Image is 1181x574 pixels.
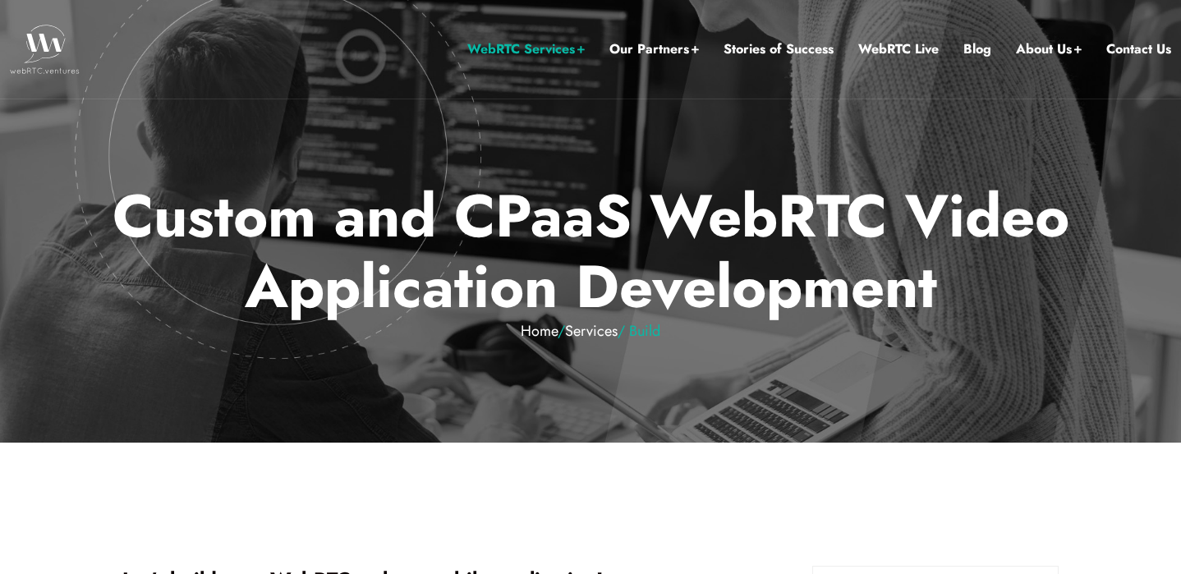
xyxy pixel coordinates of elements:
[521,320,558,342] a: Home
[110,323,1072,341] em: / / Build
[467,39,585,60] a: WebRTC Services
[609,39,699,60] a: Our Partners
[724,39,834,60] a: Stories of Success
[565,320,618,342] a: Services
[858,39,939,60] a: WebRTC Live
[110,181,1072,340] h1: Custom and CPaaS WebRTC Video Application Development
[1106,39,1171,60] a: Contact Us
[10,25,80,74] img: WebRTC.ventures
[963,39,991,60] a: Blog
[1016,39,1082,60] a: About Us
